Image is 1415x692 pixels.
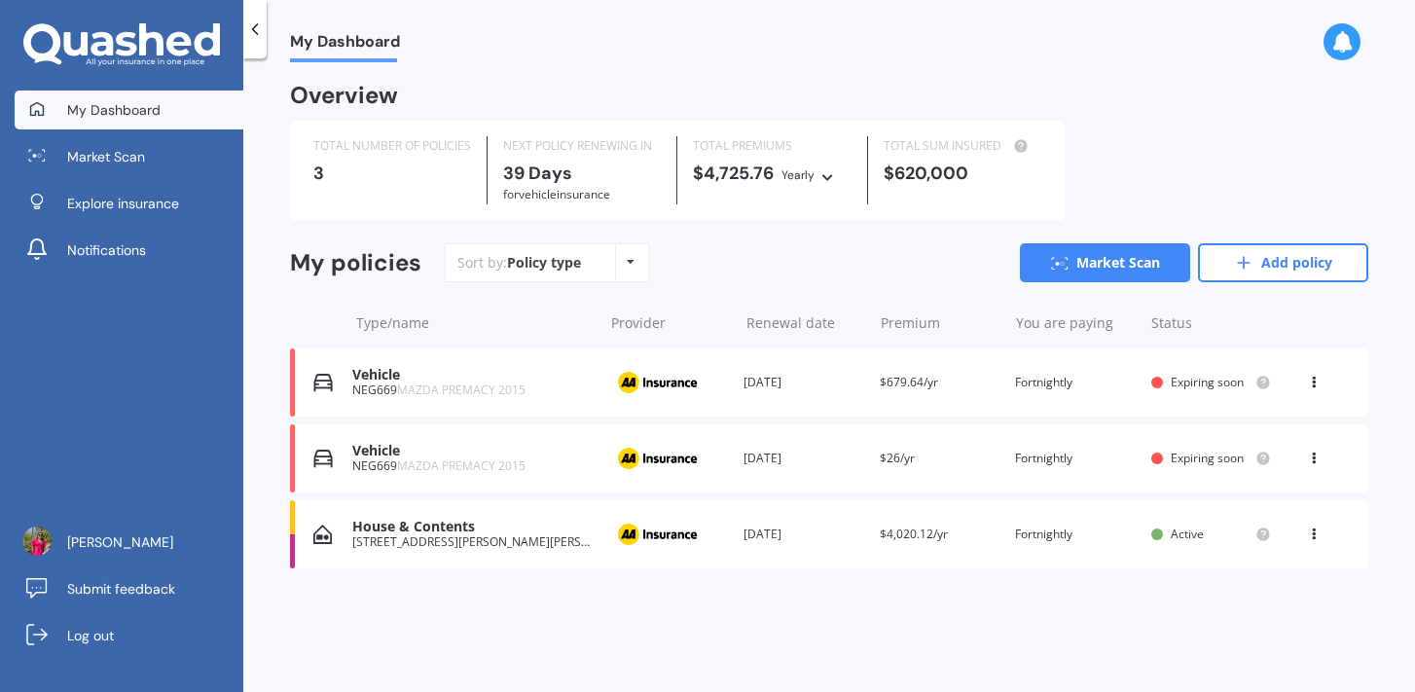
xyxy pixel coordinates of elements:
[884,136,1041,156] div: TOTAL SUM INSURED
[67,100,161,120] span: My Dashboard
[67,626,114,645] span: Log out
[884,164,1041,183] div: $620,000
[507,253,581,273] div: Policy type
[608,440,706,477] img: AA
[880,450,915,466] span: $26/yr
[693,136,851,156] div: TOTAL PREMIUMS
[15,523,243,562] a: [PERSON_NAME]
[1020,243,1190,282] a: Market Scan
[397,382,526,398] span: MAZDA PREMACY 2015
[15,137,243,176] a: Market Scan
[744,373,863,392] div: [DATE]
[457,253,581,273] div: Sort by:
[313,449,333,468] img: Vehicle
[15,616,243,655] a: Log out
[1171,374,1244,390] span: Expiring soon
[313,136,471,156] div: TOTAL NUMBER OF POLICIES
[1015,449,1135,468] div: Fortnightly
[781,165,815,185] div: Yearly
[503,136,661,156] div: NEXT POLICY RENEWING IN
[15,569,243,608] a: Submit feedback
[611,313,731,333] div: Provider
[352,535,593,549] div: [STREET_ADDRESS][PERSON_NAME][PERSON_NAME]
[313,373,333,392] img: Vehicle
[67,194,179,213] span: Explore insurance
[15,231,243,270] a: Notifications
[352,383,593,397] div: NEG669
[352,367,593,383] div: Vehicle
[1171,526,1204,542] span: Active
[15,184,243,223] a: Explore insurance
[744,449,863,468] div: [DATE]
[352,459,593,473] div: NEG669
[352,443,593,459] div: Vehicle
[744,525,863,544] div: [DATE]
[503,186,610,202] span: for Vehicle insurance
[397,457,526,474] span: MAZDA PREMACY 2015
[1171,450,1244,466] span: Expiring soon
[1198,243,1368,282] a: Add policy
[1015,525,1135,544] div: Fortnightly
[356,313,596,333] div: Type/name
[67,240,146,260] span: Notifications
[290,249,421,277] div: My policies
[503,162,572,185] b: 39 Days
[313,164,471,183] div: 3
[290,86,398,105] div: Overview
[67,532,173,552] span: [PERSON_NAME]
[67,147,145,166] span: Market Scan
[881,313,1000,333] div: Premium
[608,516,706,553] img: AA
[352,519,593,535] div: House & Contents
[746,313,866,333] div: Renewal date
[1015,373,1135,392] div: Fortnightly
[15,91,243,129] a: My Dashboard
[313,525,332,544] img: House & Contents
[1151,313,1271,333] div: Status
[880,526,948,542] span: $4,020.12/yr
[290,32,400,58] span: My Dashboard
[693,164,851,185] div: $4,725.76
[880,374,938,390] span: $679.64/yr
[67,579,175,599] span: Submit feedback
[1016,313,1136,333] div: You are paying
[22,527,52,556] img: ACg8ocJvSLOZHuxP8M2GVuXhYKRsWM5rLHvhAMKaZNgB0TRO-5dN2Usp=s96-c
[608,364,706,401] img: AA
